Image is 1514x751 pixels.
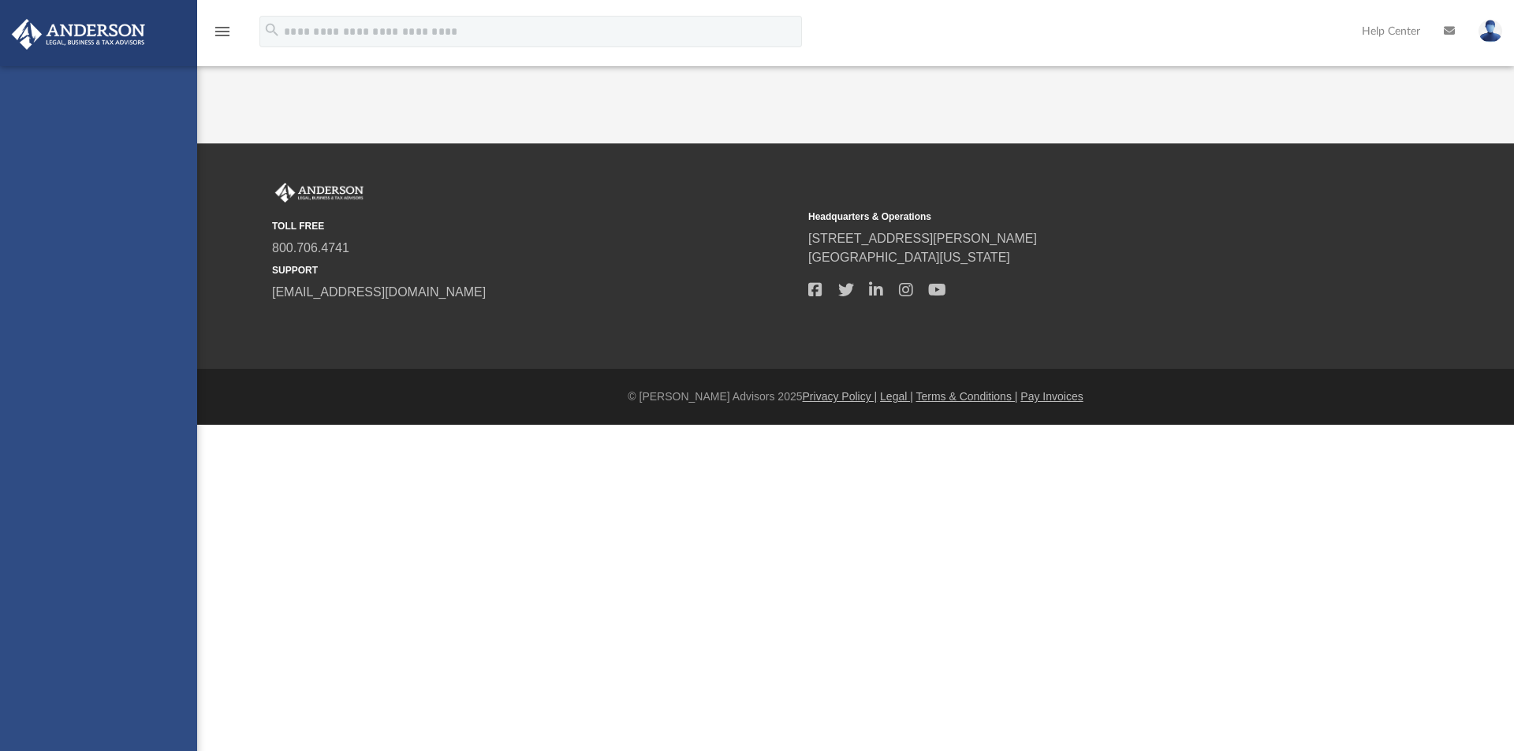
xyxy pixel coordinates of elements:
small: Headquarters & Operations [808,210,1333,224]
a: Privacy Policy | [803,390,878,403]
a: Legal | [880,390,913,403]
a: [GEOGRAPHIC_DATA][US_STATE] [808,251,1010,264]
a: Pay Invoices [1020,390,1083,403]
a: 800.706.4741 [272,241,349,255]
img: Anderson Advisors Platinum Portal [7,19,150,50]
i: search [263,21,281,39]
a: menu [213,30,232,41]
div: © [PERSON_NAME] Advisors 2025 [197,389,1514,405]
img: User Pic [1479,20,1502,43]
small: SUPPORT [272,263,797,277]
i: menu [213,22,232,41]
a: [STREET_ADDRESS][PERSON_NAME] [808,232,1037,245]
img: Anderson Advisors Platinum Portal [272,183,367,203]
small: TOLL FREE [272,219,797,233]
a: [EMAIL_ADDRESS][DOMAIN_NAME] [272,285,486,299]
a: Terms & Conditions | [916,390,1018,403]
